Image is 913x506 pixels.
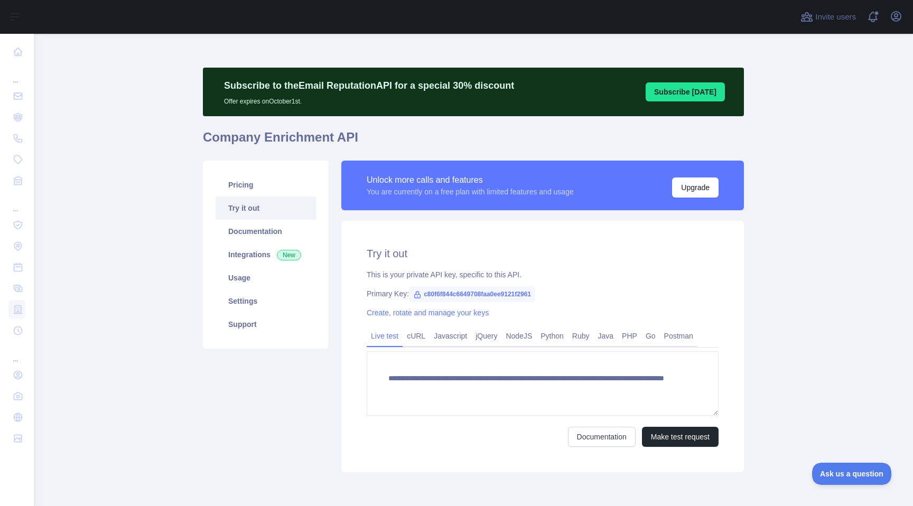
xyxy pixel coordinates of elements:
[642,427,719,447] button: Make test request
[367,186,574,197] div: You are currently on a free plan with limited features and usage
[812,463,892,485] iframe: Toggle Customer Support
[367,308,489,317] a: Create, rotate and manage your keys
[568,427,636,447] a: Documentation
[409,286,535,302] span: c80f6f844c6649708faa0ee9121f2961
[568,327,594,344] a: Ruby
[216,173,316,196] a: Pricing
[216,196,316,220] a: Try it out
[798,8,858,25] button: Invite users
[367,327,403,344] a: Live test
[203,129,744,154] h1: Company Enrichment API
[594,327,618,344] a: Java
[672,177,719,198] button: Upgrade
[216,313,316,336] a: Support
[367,288,719,299] div: Primary Key:
[216,289,316,313] a: Settings
[8,192,25,213] div: ...
[216,266,316,289] a: Usage
[536,327,568,344] a: Python
[216,220,316,243] a: Documentation
[216,243,316,266] a: Integrations New
[815,11,856,23] span: Invite users
[224,93,514,106] p: Offer expires on October 1st.
[641,327,660,344] a: Go
[471,327,501,344] a: jQuery
[618,327,641,344] a: PHP
[8,63,25,85] div: ...
[367,174,574,186] div: Unlock more calls and features
[660,327,697,344] a: Postman
[367,269,719,280] div: This is your private API key, specific to this API.
[8,342,25,363] div: ...
[403,327,430,344] a: cURL
[277,250,301,260] span: New
[501,327,536,344] a: NodeJS
[430,327,471,344] a: Javascript
[646,82,725,101] button: Subscribe [DATE]
[367,246,719,261] h2: Try it out
[224,78,514,93] p: Subscribe to the Email Reputation API for a special 30 % discount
